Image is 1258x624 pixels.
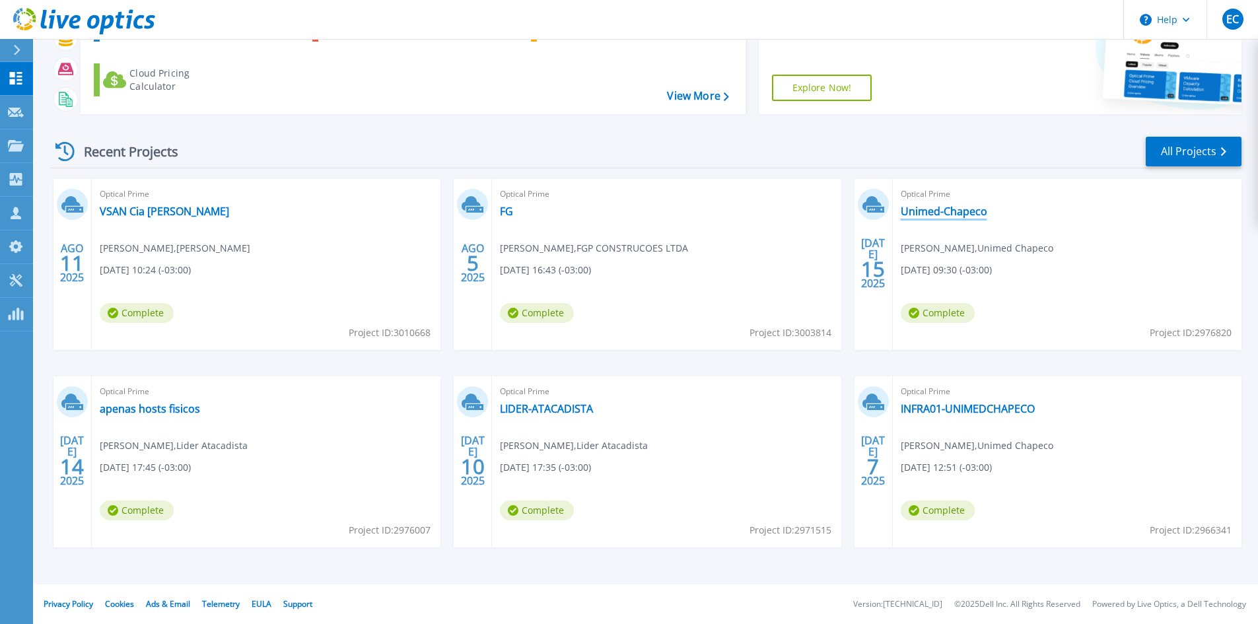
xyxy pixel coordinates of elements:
a: Explore Now! [772,75,872,101]
span: [PERSON_NAME] , Lider Atacadista [500,438,648,453]
span: Project ID: 2966341 [1150,523,1232,537]
a: Cookies [105,598,134,609]
span: Project ID: 2976820 [1150,326,1232,340]
a: Privacy Policy [44,598,93,609]
a: Ads & Email [146,598,190,609]
span: 10 [461,461,485,472]
span: Complete [500,501,574,520]
span: [PERSON_NAME] , Unimed Chapeco [901,241,1053,256]
span: 15 [861,263,885,275]
span: Complete [901,303,975,323]
span: [PERSON_NAME] , Unimed Chapeco [901,438,1053,453]
span: Complete [100,303,174,323]
a: VSAN Cia [PERSON_NAME] [100,205,229,218]
span: [DATE] 10:24 (-03:00) [100,263,191,277]
span: [DATE] 12:51 (-03:00) [901,460,992,475]
span: Optical Prime [500,187,833,201]
span: 11 [60,258,84,269]
div: AGO 2025 [59,239,85,287]
span: Optical Prime [100,384,433,399]
span: 14 [60,461,84,472]
a: Cloud Pricing Calculator [94,63,241,96]
a: LIDER-ATACADISTA [500,402,593,415]
div: [DATE] 2025 [460,436,485,485]
li: Version: [TECHNICAL_ID] [853,600,942,609]
span: 5 [467,258,479,269]
a: FG [500,205,513,218]
span: [PERSON_NAME] , Lider Atacadista [100,438,248,453]
a: Support [283,598,312,609]
a: Telemetry [202,598,240,609]
li: © 2025 Dell Inc. All Rights Reserved [954,600,1080,609]
a: Unimed-Chapeco [901,205,987,218]
a: EULA [252,598,271,609]
div: [DATE] 2025 [860,436,886,485]
span: Complete [100,501,174,520]
div: Cloud Pricing Calculator [129,67,235,93]
li: Powered by Live Optics, a Dell Technology [1092,600,1246,609]
a: apenas hosts fisicos [100,402,200,415]
span: [DATE] 09:30 (-03:00) [901,263,992,277]
span: Optical Prime [100,187,433,201]
span: 7 [867,461,879,472]
span: Project ID: 3010668 [349,326,431,340]
span: EC [1226,14,1239,24]
span: Complete [500,303,574,323]
span: [DATE] 16:43 (-03:00) [500,263,591,277]
div: Recent Projects [51,135,196,168]
span: Optical Prime [901,187,1234,201]
a: View More [667,90,728,102]
div: [DATE] 2025 [860,239,886,287]
span: Project ID: 2976007 [349,523,431,537]
div: [DATE] 2025 [59,436,85,485]
a: All Projects [1146,137,1241,166]
span: Project ID: 2971515 [750,523,831,537]
div: AGO 2025 [460,239,485,287]
span: Optical Prime [901,384,1234,399]
span: Project ID: 3003814 [750,326,831,340]
span: [PERSON_NAME] , FGP CONSTRUCOES LTDA [500,241,688,256]
span: [DATE] 17:45 (-03:00) [100,460,191,475]
a: INFRA01-UNIMEDCHAPECO [901,402,1035,415]
span: [DATE] 17:35 (-03:00) [500,460,591,475]
span: [PERSON_NAME] , [PERSON_NAME] [100,241,250,256]
span: Optical Prime [500,384,833,399]
span: Complete [901,501,975,520]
